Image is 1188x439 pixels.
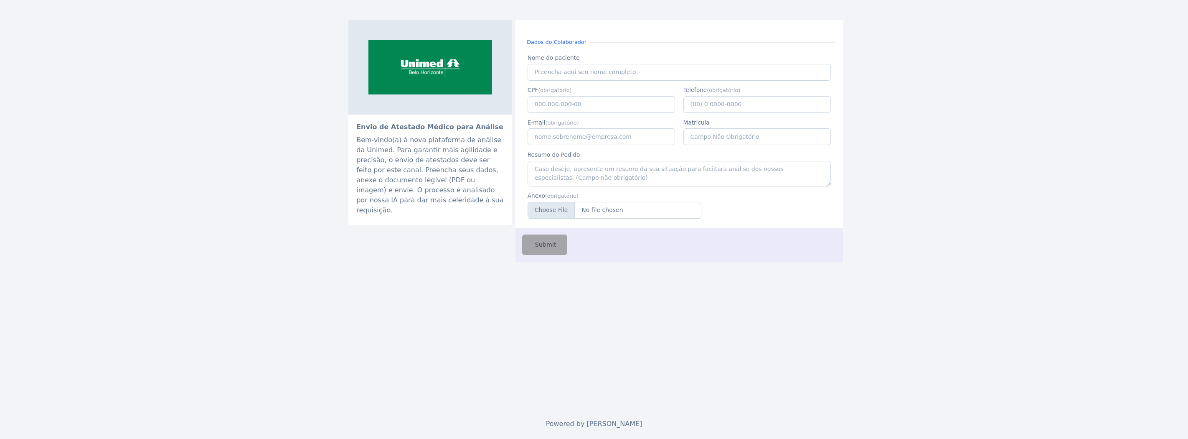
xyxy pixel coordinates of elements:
label: CPF [528,86,675,94]
small: (obrigatório) [545,193,579,199]
span: Powered by [PERSON_NAME] [546,420,642,428]
input: Preencha aqui seu nome completo [528,64,831,81]
input: (00) 0 0000-0000 [683,96,831,113]
small: Dados do Colaborador [523,38,590,46]
small: (obrigatório) [545,120,579,126]
div: Bem-vindo(a) à nova plataforma de análise da Unimed. Para garantir mais agilidade e precisão, o e... [356,135,504,215]
img: sistemaocemg.coop.br-unimed-bh-e-eleita-a-melhor-empresa-de-planos-de-saude-do-brasil-giro-2.png [348,20,512,115]
label: Resumo do Pedido [528,151,831,159]
h2: Envio de Atestado Médico para Análise [356,123,504,132]
label: E-mail [528,118,675,127]
input: nome.sobrenome@empresa.com [528,128,675,145]
input: 000.000.000-00 [528,96,675,113]
input: Campo Não Obrigatório [683,128,831,145]
small: (obrigatório) [538,87,571,93]
small: (obrigatório) [707,87,740,93]
input: Anexe-se aqui seu atestado (PDF ou Imagem) [528,202,701,219]
label: Nome do paciente [528,54,831,62]
label: Telefone [683,86,831,94]
label: Anexo [528,191,701,200]
label: Matrícula [683,118,831,127]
